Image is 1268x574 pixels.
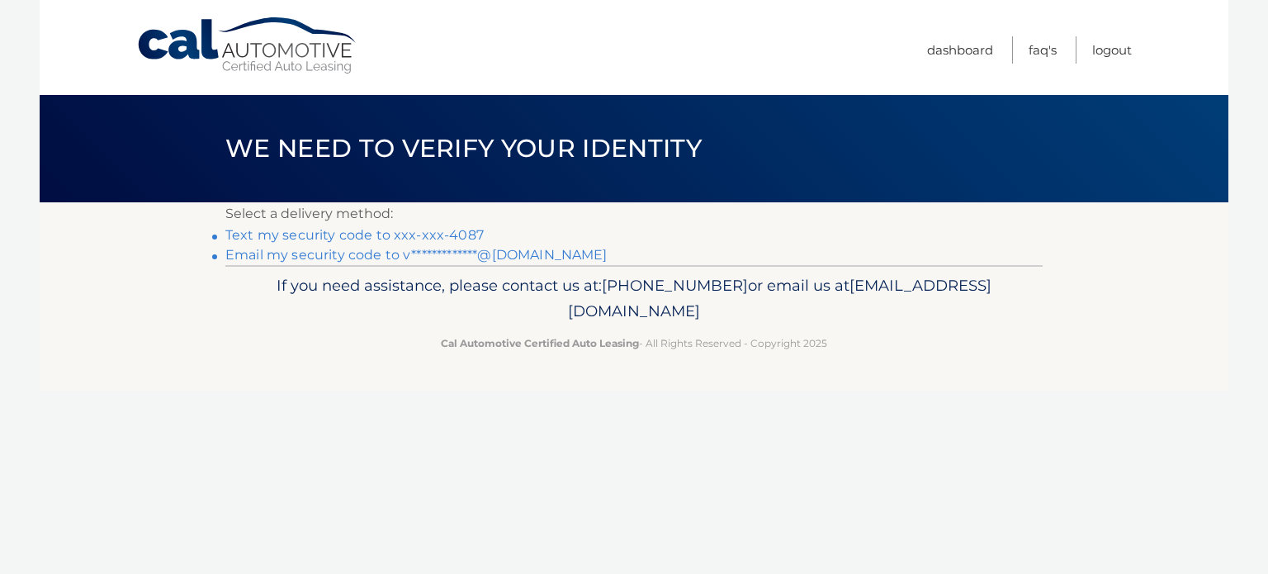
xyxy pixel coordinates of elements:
p: If you need assistance, please contact us at: or email us at [236,273,1032,325]
strong: Cal Automotive Certified Auto Leasing [441,337,639,349]
span: [PHONE_NUMBER] [602,276,748,295]
a: Cal Automotive [136,17,359,75]
a: FAQ's [1029,36,1057,64]
a: Text my security code to xxx-xxx-4087 [225,227,484,243]
a: Logout [1092,36,1132,64]
span: We need to verify your identity [225,133,702,164]
p: - All Rights Reserved - Copyright 2025 [236,334,1032,352]
p: Select a delivery method: [225,202,1043,225]
a: Dashboard [927,36,993,64]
